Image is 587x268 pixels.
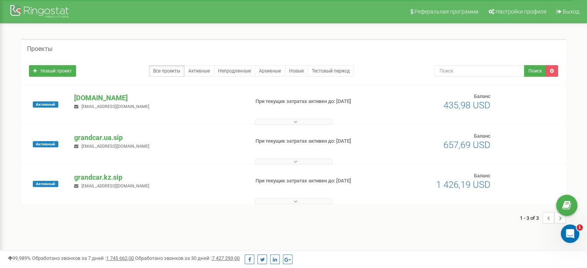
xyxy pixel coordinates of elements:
span: Выход [563,8,579,15]
span: Обработано звонков за 7 дней : [32,255,134,261]
span: Баланс [474,133,491,139]
p: [DOMAIN_NAME] [74,93,243,103]
span: 1 [577,224,583,231]
nav: ... [520,204,566,231]
h5: Проекты [27,46,52,52]
span: 1 426,19 USD [436,179,491,190]
p: При текущих затратах активен до: [DATE] [255,138,379,145]
span: 657,69 USD [443,140,491,150]
button: Поиск [524,65,546,77]
a: Все проекты [149,65,184,77]
a: Активные [184,65,214,77]
span: 435,98 USD [443,100,491,111]
u: 7 427 293,00 [212,255,240,261]
span: [EMAIL_ADDRESS][DOMAIN_NAME] [81,184,149,189]
u: 1 745 662,00 [106,255,134,261]
a: Новые [285,65,308,77]
p: grandcar.ua.sip [74,133,243,143]
span: [EMAIL_ADDRESS][DOMAIN_NAME] [81,144,149,149]
span: Баланс [474,93,491,99]
p: При текущих затратах активен до: [DATE] [255,177,379,185]
span: Активный [33,141,58,147]
span: Реферальная программа [414,8,479,15]
a: Новый проект [29,65,76,77]
span: 99,989% [8,255,31,261]
span: Баланс [474,173,491,179]
a: Тестовый период [308,65,354,77]
iframe: Intercom live chat [561,224,579,243]
span: Настройки профиля [496,8,546,15]
a: Непродленные [214,65,255,77]
span: Активный [33,181,58,187]
span: 1 - 3 of 3 [520,212,543,224]
span: [EMAIL_ADDRESS][DOMAIN_NAME] [81,104,149,109]
p: grandcar.kz.sip [74,172,243,182]
span: Обработано звонков за 30 дней : [135,255,240,261]
span: Активный [33,101,58,108]
a: Архивные [255,65,285,77]
p: При текущих затратах активен до: [DATE] [255,98,379,105]
input: Поиск [435,65,524,77]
